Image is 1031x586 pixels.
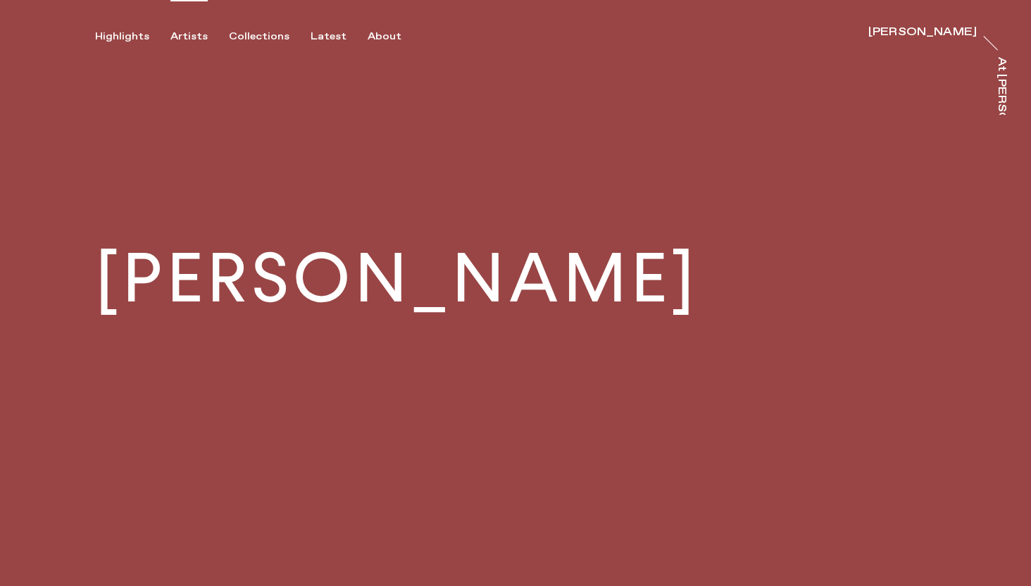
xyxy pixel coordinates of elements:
div: About [368,30,401,43]
a: [PERSON_NAME] [868,27,977,41]
button: Collections [229,30,311,43]
div: Latest [311,30,346,43]
button: About [368,30,423,43]
h1: [PERSON_NAME] [95,244,699,313]
button: Latest [311,30,368,43]
a: At [PERSON_NAME] [993,57,1007,115]
div: Highlights [95,30,149,43]
div: Artists [170,30,208,43]
div: Collections [229,30,289,43]
button: Highlights [95,30,170,43]
button: Artists [170,30,229,43]
div: At [PERSON_NAME] [996,57,1007,183]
